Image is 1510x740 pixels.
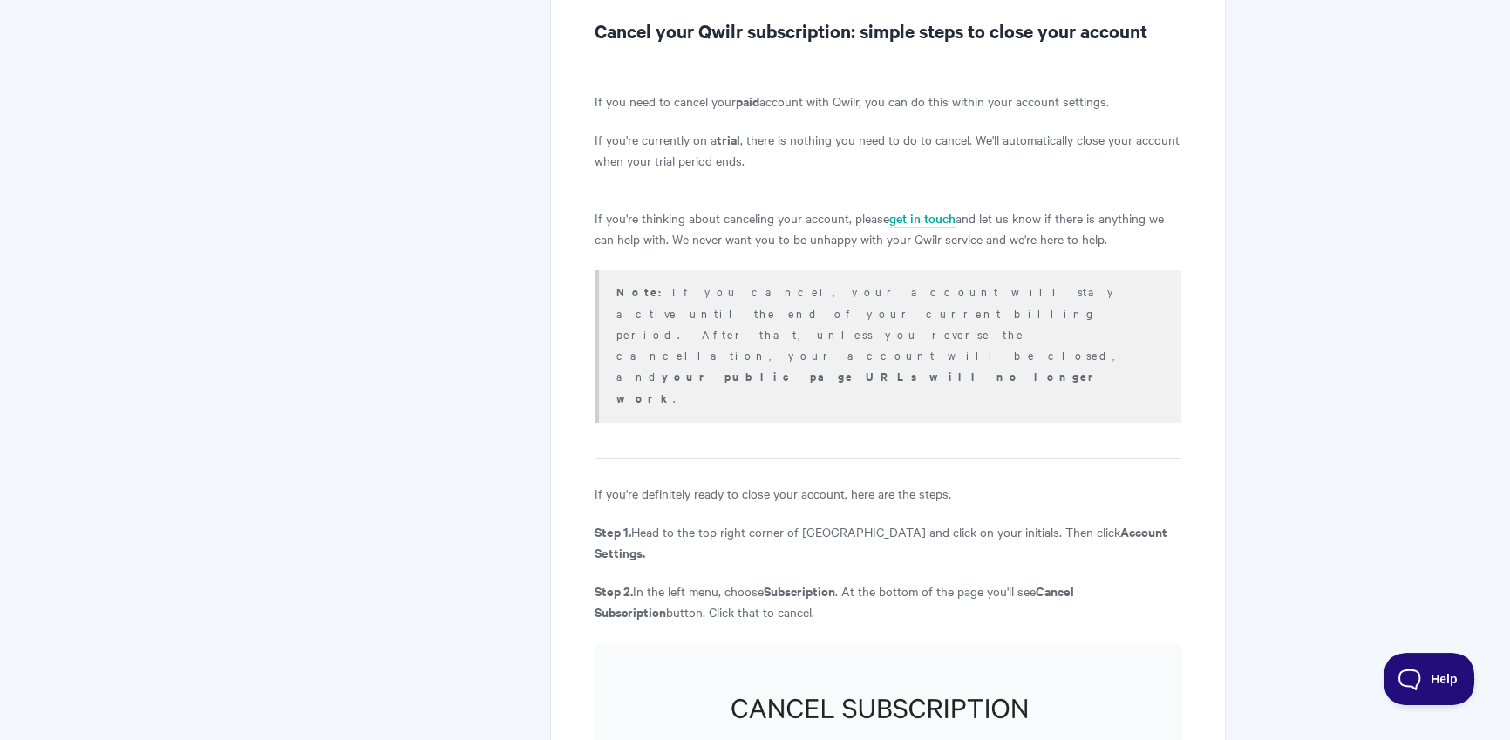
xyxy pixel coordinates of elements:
a: get in touch [889,209,956,228]
p: If you're definitely ready to close your account, here are the steps. [595,483,1181,504]
p: If you need to cancel your account with Qwilr, you can do this within your account settings. [595,91,1181,112]
strong: Account Settings. [595,522,1167,561]
p: If you cancel, your account will stay active until the end of your current billing period. After ... [616,281,1160,409]
strong: Step 1. [595,522,631,540]
strong: paid [736,92,759,110]
b: trial [717,130,740,148]
strong: Note: [616,283,672,300]
strong: Cancel Subscription [595,581,1074,621]
p: In the left menu, choose . At the bottom of the page you'll see button. Click that to cancel. [595,580,1181,622]
p: If you're currently on a , there is nothing you need to do to cancel. We'll automatically close y... [595,129,1181,171]
strong: Subscription [764,581,835,600]
strong: Step 2. [595,581,633,600]
p: If you're thinking about canceling your account, please and let us know if there is anything we c... [595,207,1181,249]
h2: Cancel your Qwilr subscription: simple steps to close your account [595,17,1181,44]
strong: your public page URLs will no longer work [616,368,1101,406]
iframe: Toggle Customer Support [1384,653,1475,705]
p: Head to the top right corner of [GEOGRAPHIC_DATA] and click on your initials. Then click [595,521,1181,563]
